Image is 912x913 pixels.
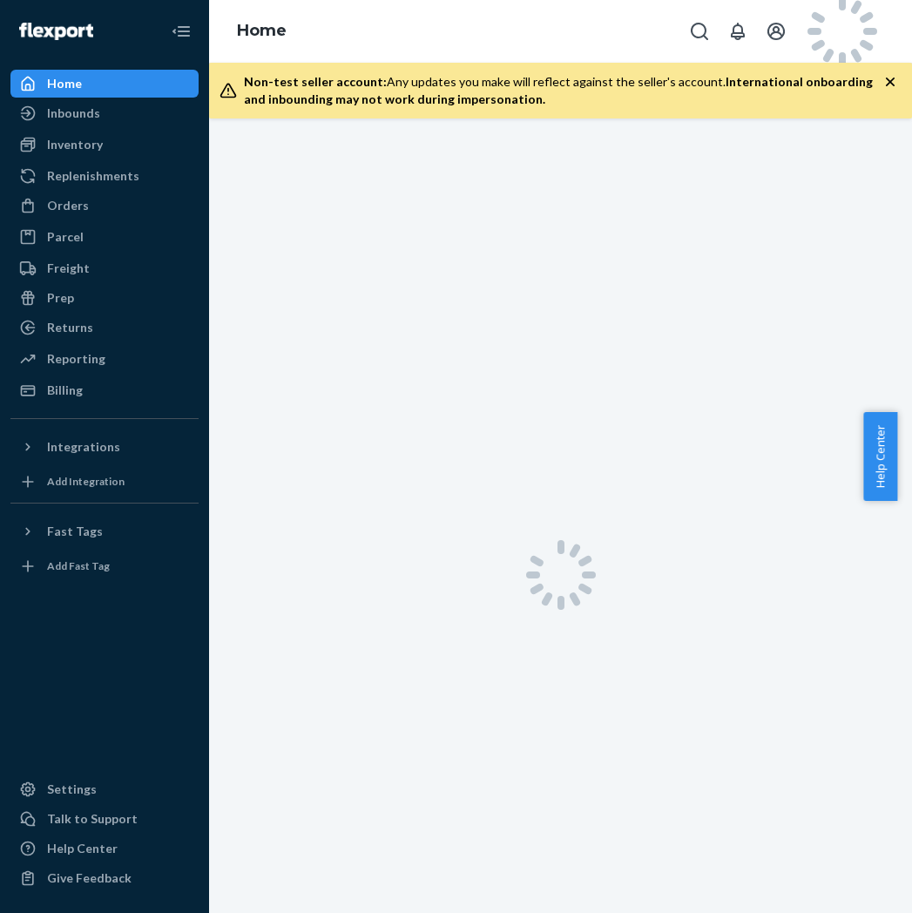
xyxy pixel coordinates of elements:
[244,74,387,89] span: Non-test seller account:
[10,162,199,190] a: Replenishments
[47,75,82,92] div: Home
[47,869,132,887] div: Give Feedback
[47,136,103,153] div: Inventory
[47,350,105,368] div: Reporting
[47,228,84,246] div: Parcel
[47,840,118,857] div: Help Center
[10,223,199,251] a: Parcel
[47,810,138,828] div: Talk to Support
[10,517,199,545] button: Fast Tags
[10,775,199,803] a: Settings
[47,438,120,456] div: Integrations
[10,552,199,580] a: Add Fast Tag
[237,21,287,40] a: Home
[223,6,301,57] ol: breadcrumbs
[10,284,199,312] a: Prep
[720,14,755,49] button: Open notifications
[10,99,199,127] a: Inbounds
[19,23,93,40] img: Flexport logo
[10,345,199,373] a: Reporting
[863,412,897,501] button: Help Center
[164,14,199,49] button: Close Navigation
[47,474,125,489] div: Add Integration
[10,70,199,98] a: Home
[47,382,83,399] div: Billing
[10,376,199,404] a: Billing
[47,260,90,277] div: Freight
[10,314,199,342] a: Returns
[10,254,199,282] a: Freight
[47,197,89,214] div: Orders
[10,131,199,159] a: Inventory
[244,73,884,108] div: Any updates you make will reflect against the seller's account.
[759,14,794,49] button: Open account menu
[10,468,199,496] a: Add Integration
[47,781,97,798] div: Settings
[10,864,199,892] button: Give Feedback
[47,289,74,307] div: Prep
[10,433,199,461] button: Integrations
[47,319,93,336] div: Returns
[47,523,103,540] div: Fast Tags
[47,167,139,185] div: Replenishments
[682,14,717,49] button: Open Search Box
[47,105,100,122] div: Inbounds
[10,192,199,220] a: Orders
[10,805,199,833] button: Talk to Support
[47,558,110,573] div: Add Fast Tag
[10,835,199,862] a: Help Center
